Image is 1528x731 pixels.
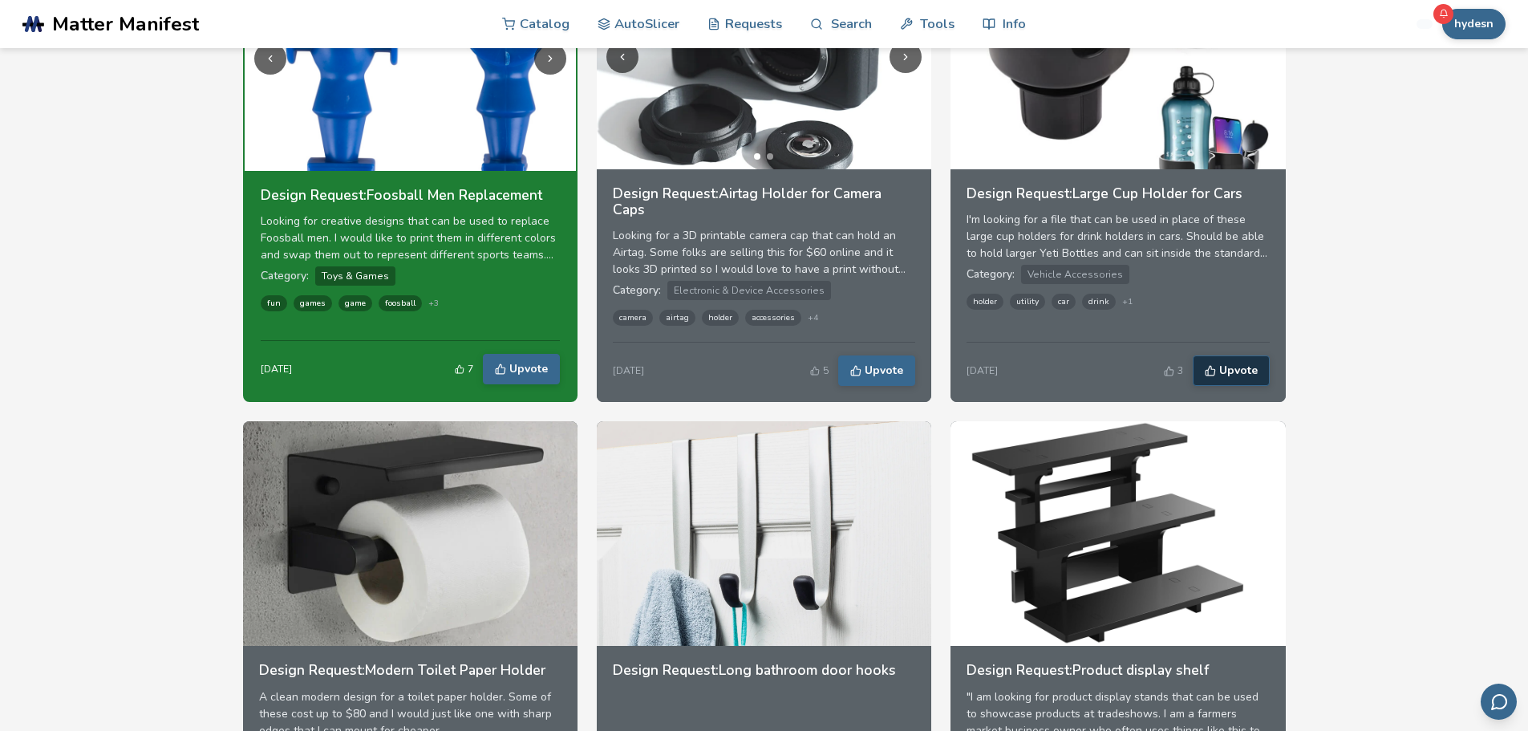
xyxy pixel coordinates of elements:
[261,268,309,283] span: Category:
[967,365,998,376] div: [DATE]
[259,662,561,678] h3: Design Request: Modern Toilet Paper Holder
[1219,364,1258,377] span: Upvote
[261,363,292,375] div: [DATE]
[1021,265,1129,284] span: Vehicle Accessories
[1122,297,1133,307] span: + 1
[613,365,644,376] div: [DATE]
[808,313,818,323] span: + 4
[745,310,801,326] span: accessories
[261,187,560,203] h3: Design Request: Foosball Men Replacement
[428,298,439,308] span: + 3
[1177,365,1183,376] span: 3
[413,155,419,161] button: Go to image 2
[243,421,578,646] img: Modern Toilet Paper Holder
[52,13,199,35] span: Matter Manifest
[967,294,1003,310] span: holder
[613,185,915,227] a: Design Request:Airtag Holder for Camera Caps
[967,211,1269,262] div: I'm looking for a file that can be used in place of these large cup holders for drink holders in ...
[338,295,372,311] span: game
[613,662,915,688] a: Design Request:Long bathroom door hooks
[483,354,560,384] button: Upvote
[667,281,831,300] span: Electronic & Device Accessories
[967,662,1269,688] a: Design Request:Product display shelf
[259,662,561,688] a: Design Request:Modern Toilet Paper Holder
[702,310,739,326] span: holder
[261,295,287,311] span: fun
[606,41,638,73] button: Previous image
[950,421,1285,646] img: Product display shelf
[1010,294,1045,310] span: utility
[254,43,286,75] button: Previous image
[659,310,695,326] span: airtag
[613,227,915,278] div: Looking for a 3D printable camera cap that can hold an Airtag. Some folks are selling this for $6...
[890,41,922,73] button: Next image
[1442,9,1506,39] button: hydesn
[261,187,560,213] a: Design Request:Foosball Men Replacement
[261,213,560,263] div: Looking for creative designs that can be used to replace Foosball men. I would like to print them...
[967,185,1269,211] a: Design Request:Large Cup Holder for Cars
[967,662,1269,678] h3: Design Request: Product display shelf
[613,662,915,678] h3: Design Request: Long bathroom door hooks
[379,295,422,311] span: foosball
[823,365,829,376] span: 5
[613,282,661,298] span: Category:
[509,363,548,376] span: Upvote
[294,295,332,311] span: games
[597,421,931,646] img: Long bathroom door hooks
[767,153,773,160] button: Go to image 2
[613,310,653,326] span: camera
[400,155,407,161] button: Go to image 1
[613,185,915,217] h3: Design Request: Airtag Holder for Camera Caps
[967,266,1015,282] span: Category:
[468,363,473,375] span: 7
[315,266,395,286] span: Toys & Games
[1193,355,1270,386] button: Upvote
[1082,294,1116,310] span: drink
[1481,684,1517,720] button: Send feedback via email
[865,364,903,377] span: Upvote
[754,153,760,160] button: Go to image 1
[967,185,1269,201] h3: Design Request: Large Cup Holder for Cars
[1052,294,1076,310] span: car
[534,43,566,75] button: Next image
[838,355,915,386] button: Upvote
